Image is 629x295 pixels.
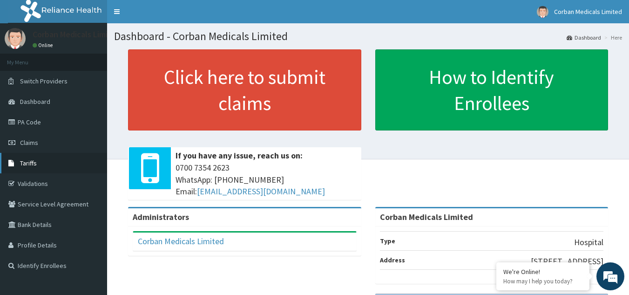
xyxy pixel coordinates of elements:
[54,88,129,182] span: We're online!
[17,47,38,70] img: d_794563401_company_1708531726252_794563401
[138,236,224,247] a: Corban Medicals Limited
[133,212,189,222] b: Administrators
[33,30,121,39] p: Corban Medicals Limited
[537,6,548,18] img: User Image
[5,196,177,229] textarea: Type your message and hit 'Enter'
[20,138,38,147] span: Claims
[380,237,395,245] b: Type
[531,255,603,268] p: [STREET_ADDRESS]
[176,150,303,161] b: If you have any issue, reach us on:
[602,34,622,41] li: Here
[176,162,357,198] span: 0700 7354 2623 WhatsApp: [PHONE_NUMBER] Email:
[197,186,325,197] a: [EMAIL_ADDRESS][DOMAIN_NAME]
[375,49,609,130] a: How to Identify Enrollees
[33,42,55,48] a: Online
[153,5,175,27] div: Minimize live chat window
[48,52,156,64] div: Chat with us now
[5,28,26,49] img: User Image
[503,268,582,276] div: We're Online!
[567,34,601,41] a: Dashboard
[380,256,405,264] b: Address
[20,77,68,85] span: Switch Providers
[503,277,582,285] p: How may I help you today?
[554,7,622,16] span: Corban Medicals Limited
[574,236,603,248] p: Hospital
[20,97,50,106] span: Dashboard
[380,212,473,222] strong: Corban Medicals Limited
[20,159,37,167] span: Tariffs
[128,49,361,130] a: Click here to submit claims
[114,30,622,42] h1: Dashboard - Corban Medicals Limited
